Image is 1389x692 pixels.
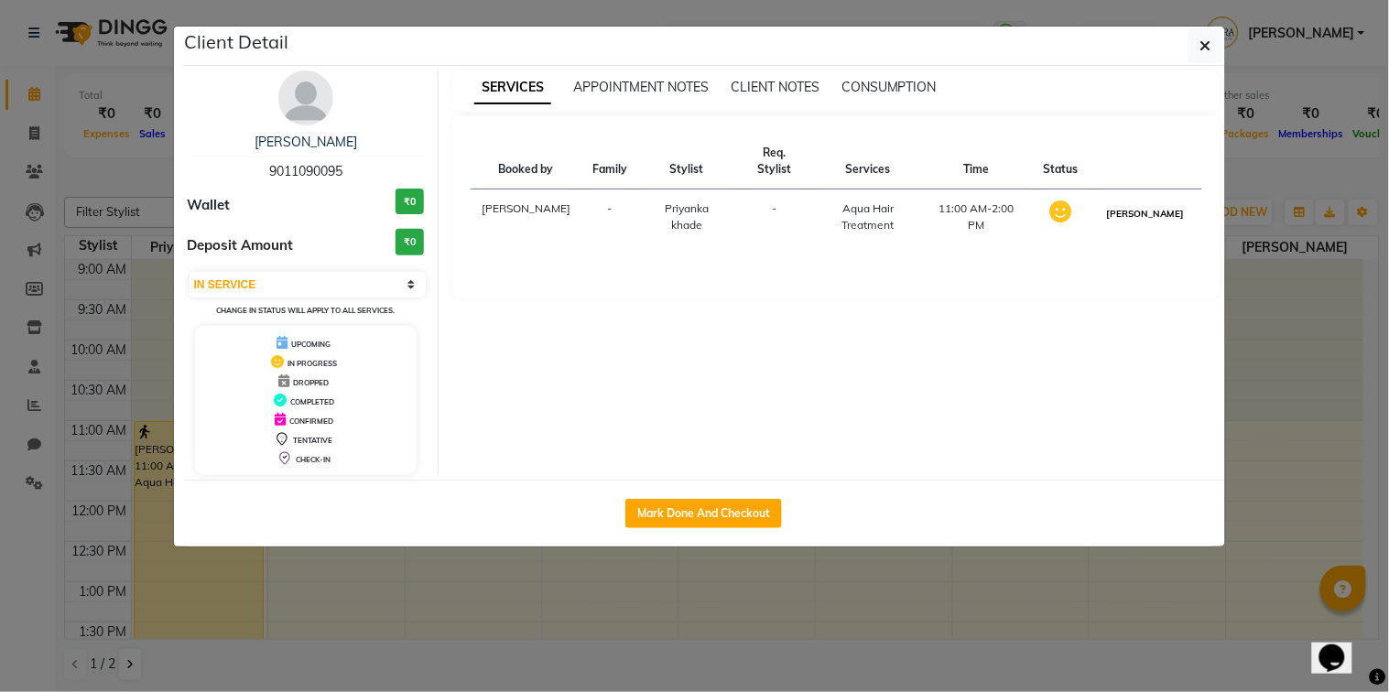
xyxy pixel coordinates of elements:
h5: Client Detail [185,28,289,56]
span: IN PROGRESS [288,359,337,368]
th: Family [581,134,638,189]
div: Aqua Hair Treatment [826,200,911,233]
span: 9011090095 [269,163,342,179]
th: Status [1032,134,1089,189]
button: Mark Done And Checkout [625,499,782,528]
td: [PERSON_NAME] [471,189,581,245]
span: CHECK-IN [296,455,331,464]
button: [PERSON_NAME] [1101,202,1188,225]
span: DROPPED [293,378,329,387]
th: Time [921,134,1032,189]
span: APPOINTMENT NOTES [573,79,709,95]
span: Wallet [188,195,231,216]
span: COMPLETED [290,397,334,406]
th: Stylist [638,134,735,189]
small: Change in status will apply to all services. [216,306,395,315]
th: Services [815,134,922,189]
th: Booked by [471,134,581,189]
th: Req. Stylist [735,134,815,189]
a: [PERSON_NAME] [255,134,357,150]
td: - [581,189,638,245]
h3: ₹0 [396,229,424,255]
span: CONSUMPTION [841,79,937,95]
td: 11:00 AM-2:00 PM [921,189,1032,245]
img: avatar [278,70,333,125]
iframe: chat widget [1312,619,1371,674]
td: - [735,189,815,245]
span: CLIENT NOTES [731,79,819,95]
span: SERVICES [474,71,551,104]
h3: ₹0 [396,189,424,215]
span: Priyanka khade [665,201,709,232]
span: TENTATIVE [293,436,332,445]
span: UPCOMING [291,340,331,349]
span: CONFIRMED [289,416,333,426]
span: Deposit Amount [188,235,294,256]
